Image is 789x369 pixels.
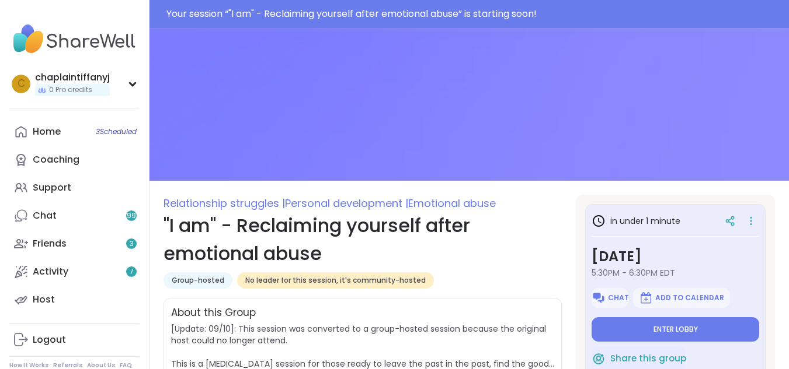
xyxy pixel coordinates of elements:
h1: "I am" - Reclaiming yourself after emotional abuse [164,212,562,268]
a: Coaching [9,146,140,174]
span: Enter lobby [654,325,698,334]
div: Home [33,125,61,138]
img: "I am" - Reclaiming yourself after emotional abuse cover image [150,28,789,181]
a: Support [9,174,140,202]
a: Chat99 [9,202,140,230]
div: Logout [33,333,66,346]
span: c [18,76,25,92]
img: ShareWell Logomark [592,291,606,305]
img: ShareWell Logomark [592,352,606,366]
a: Home3Scheduled [9,118,140,146]
div: Host [33,293,55,306]
a: Logout [9,326,140,354]
span: Chat [608,293,629,303]
span: 5:30PM - 6:30PM EDT [592,267,759,279]
div: Activity [33,265,68,278]
h3: [DATE] [592,246,759,267]
span: 3 Scheduled [96,127,137,136]
div: Friends [33,237,67,250]
span: 0 Pro credits [49,85,92,95]
span: Emotional abuse [408,196,496,210]
button: Chat [592,288,628,308]
span: Share this group [610,352,686,366]
span: Personal development | [285,196,408,210]
div: Chat [33,209,57,222]
div: Coaching [33,153,79,166]
span: Add to Calendar [655,293,724,303]
span: 7 [130,267,134,277]
button: Enter lobby [592,317,759,342]
a: Activity7 [9,258,140,286]
img: ShareWell Logomark [639,291,653,305]
span: 3 [130,239,134,249]
button: Add to Calendar [633,288,730,308]
h2: About this Group [171,305,256,321]
a: Host [9,286,140,314]
span: Relationship struggles | [164,196,285,210]
span: No leader for this session, it's community-hosted [245,276,426,285]
h3: in under 1 minute [592,214,680,228]
div: Support [33,181,71,194]
img: ShareWell Nav Logo [9,19,140,59]
span: 99 [127,211,136,221]
div: chaplaintiffanyj [35,71,110,84]
a: Friends3 [9,230,140,258]
div: Your session “ "I am" - Reclaiming yourself after emotional abuse ” is starting soon! [166,7,782,21]
span: Group-hosted [172,276,224,285]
